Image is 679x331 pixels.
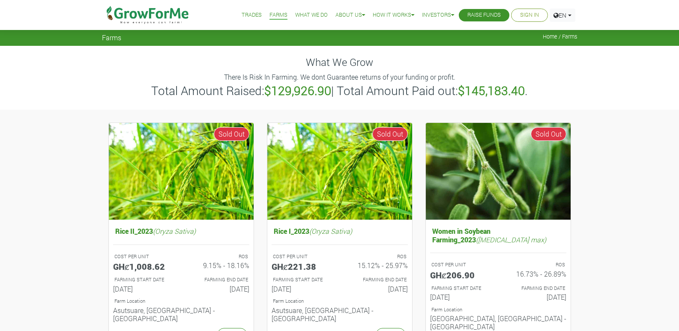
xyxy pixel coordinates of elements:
[520,11,539,20] a: Sign In
[347,276,407,283] p: FARMING END DATE
[505,293,566,301] h6: [DATE]
[272,285,333,293] h6: [DATE]
[114,298,248,305] p: Location of Farm
[505,270,566,278] h6: 16.73% - 26.89%
[273,253,332,260] p: COST PER UNIT
[264,83,331,98] b: $129,926.90
[272,306,408,322] h6: Asutsuare, [GEOGRAPHIC_DATA] - [GEOGRAPHIC_DATA]
[372,127,408,141] span: Sold Out
[467,11,501,20] a: Raise Funds
[113,285,175,293] h6: [DATE]
[114,276,173,283] p: FARMING START DATE
[103,83,576,98] h3: Total Amount Raised: | Total Amount Paid out: .
[272,261,333,271] h5: GHȼ221.38
[346,285,408,293] h6: [DATE]
[506,261,565,268] p: ROS
[295,11,328,20] a: What We Do
[189,253,248,260] p: ROS
[242,11,262,20] a: Trades
[309,227,352,236] i: (Oryza Sativa)
[430,225,566,245] h5: Women in Soybean Farming_2023
[272,225,408,237] h5: Rice I_2023
[103,72,576,82] p: There Is Risk In Farming. We dont Guarantee returns of your funding or profit.
[426,123,571,220] img: growforme image
[335,11,365,20] a: About Us
[269,11,287,20] a: Farms
[113,306,249,322] h6: Asutsuare, [GEOGRAPHIC_DATA] - [GEOGRAPHIC_DATA]
[531,127,566,141] span: Sold Out
[458,83,525,98] b: $145,183.40
[373,11,414,20] a: How it Works
[430,293,492,301] h6: [DATE]
[431,261,491,268] p: COST PER UNIT
[114,253,173,260] p: COST PER UNIT
[347,253,407,260] p: ROS
[430,314,566,331] h6: [GEOGRAPHIC_DATA], [GEOGRAPHIC_DATA] - [GEOGRAPHIC_DATA]
[506,285,565,292] p: FARMING END DATE
[102,56,577,69] h4: What We Grow
[476,235,546,244] i: ([MEDICAL_DATA] max)
[113,225,249,237] h5: Rice II_2023
[422,11,454,20] a: Investors
[113,261,175,271] h5: GHȼ1,008.62
[273,298,407,305] p: Location of Farm
[189,276,248,283] p: FARMING END DATE
[346,261,408,269] h6: 15.12% - 25.97%
[431,306,565,313] p: Location of Farm
[267,123,412,220] img: growforme image
[153,227,196,236] i: (Oryza Sativa)
[102,33,121,42] span: Farms
[550,9,575,22] a: EN
[273,276,332,283] p: FARMING START DATE
[430,270,492,280] h5: GHȼ206.90
[214,127,249,141] span: Sold Out
[109,123,254,220] img: growforme image
[431,285,491,292] p: FARMING START DATE
[188,285,249,293] h6: [DATE]
[543,33,577,40] span: Home / Farms
[188,261,249,269] h6: 9.15% - 18.16%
